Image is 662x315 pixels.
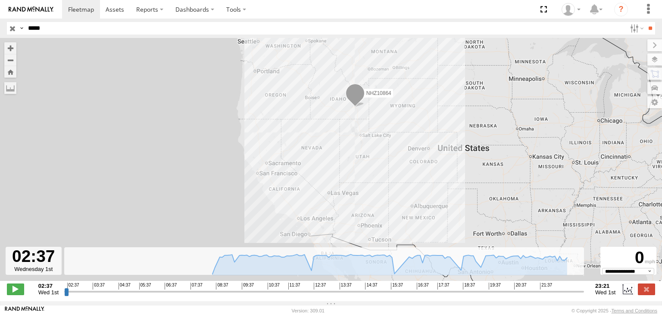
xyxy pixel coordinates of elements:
[614,3,628,16] i: ?
[67,283,79,290] span: 02:37
[268,283,280,290] span: 10:37
[242,283,254,290] span: 09:37
[7,283,24,295] label: Play/Stop
[437,283,450,290] span: 17:37
[190,283,203,290] span: 07:37
[340,283,352,290] span: 13:37
[571,308,657,313] div: © Copyright 2025 -
[366,90,391,96] span: NHZ10864
[93,283,105,290] span: 03:37
[647,96,662,108] label: Map Settings
[18,22,25,35] label: Search Query
[5,306,44,315] a: Visit our Website
[4,66,16,78] button: Zoom Home
[216,283,228,290] span: 08:37
[638,283,655,295] label: Close
[514,283,526,290] span: 20:37
[38,289,59,296] span: Wed 1st Oct 2025
[559,3,584,16] div: Zulema McIntosch
[165,283,177,290] span: 06:37
[314,283,326,290] span: 12:37
[612,308,657,313] a: Terms and Conditions
[602,248,655,268] div: 0
[540,283,552,290] span: 21:37
[9,6,53,13] img: rand-logo.svg
[38,283,59,289] strong: 02:37
[595,283,615,289] strong: 23:21
[139,283,151,290] span: 05:37
[365,283,377,290] span: 14:37
[627,22,645,35] label: Search Filter Options
[119,283,131,290] span: 04:37
[463,283,475,290] span: 18:37
[4,42,16,54] button: Zoom in
[489,283,501,290] span: 19:37
[4,54,16,66] button: Zoom out
[288,283,300,290] span: 11:37
[417,283,429,290] span: 16:37
[595,289,615,296] span: Wed 1st Oct 2025
[292,308,325,313] div: Version: 309.01
[391,283,403,290] span: 15:37
[4,82,16,94] label: Measure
